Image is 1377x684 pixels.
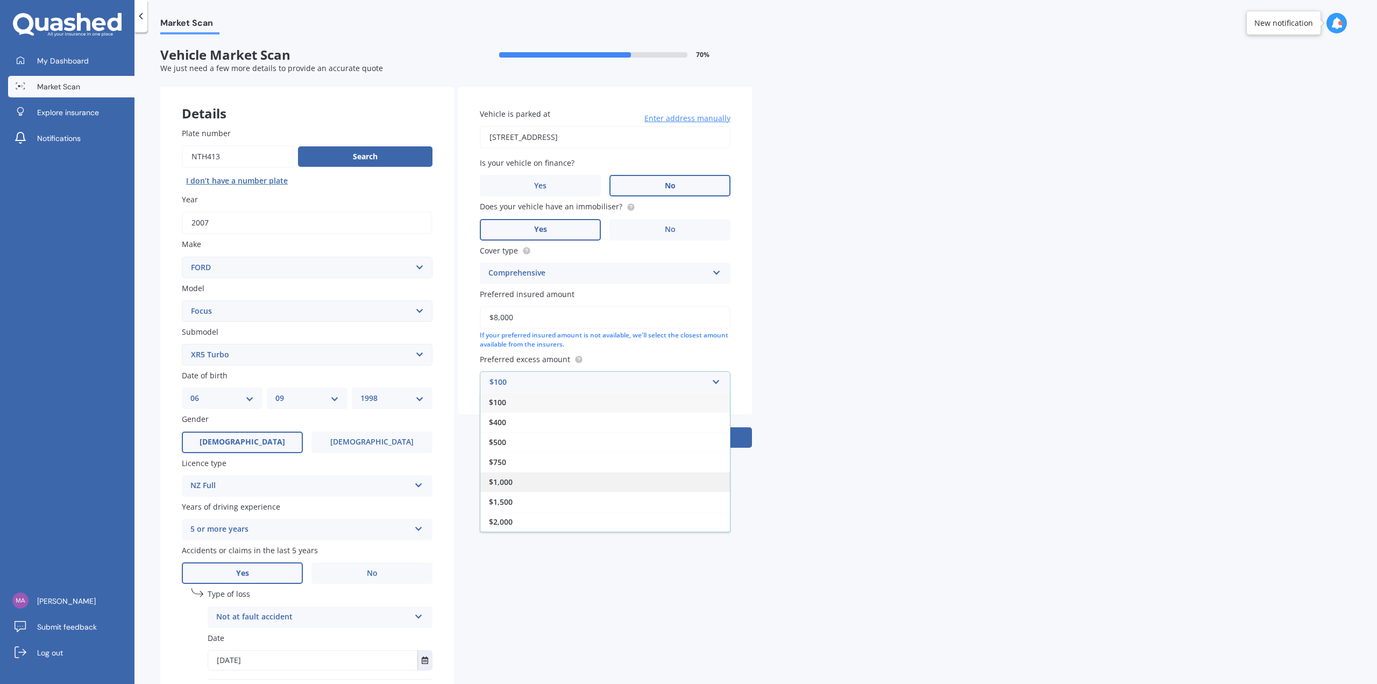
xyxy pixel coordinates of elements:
span: Vehicle is parked at [480,109,550,119]
span: Yes [236,569,249,578]
span: $400 [489,417,506,427]
span: $2,000 [489,517,513,527]
a: Notifications [8,128,134,149]
span: Years of driving experience [182,502,280,512]
span: Notifications [37,133,81,144]
span: Cover type [480,245,518,256]
span: Make [182,239,201,250]
div: NZ Full [190,479,410,492]
span: No [665,181,676,191]
img: ce672c799aa917512453b5c6f769bb07 [12,593,29,609]
span: My Dashboard [37,55,89,66]
span: [PERSON_NAME] [37,596,96,607]
div: Details [160,87,454,119]
span: Is your vehicle on finance? [480,158,574,168]
span: Enter address manually [644,113,730,124]
div: New notification [1254,18,1313,29]
span: Explore insurance [37,107,99,118]
span: Submit feedback [37,622,97,632]
span: Market Scan [37,81,80,92]
span: Does your vehicle have an immobiliser? [480,202,622,212]
span: Year [182,194,198,205]
span: Plate number [182,128,231,138]
button: I don’t have a number plate [182,172,292,189]
input: Enter amount [480,306,730,329]
button: Select date [417,651,432,670]
span: Preferred insured amount [480,289,574,299]
span: We just need a few more details to provide an accurate quote [160,63,383,73]
span: Vehicle Market Scan [160,47,456,63]
input: Enter plate number [182,145,294,168]
span: Licence type [182,458,226,468]
div: 5 or more years [190,523,410,536]
span: Log out [37,647,63,658]
a: My Dashboard [8,50,134,72]
span: Yes [534,181,546,191]
span: Type of loss [208,589,250,600]
span: [DEMOGRAPHIC_DATA] [200,438,285,447]
button: Search [298,146,432,167]
span: 70 % [696,51,709,59]
div: If your preferred insured amount is not available, we'll select the closest amount available from... [480,331,730,349]
span: No [367,569,378,578]
span: Market Scan [160,18,219,32]
a: Explore insurance [8,102,134,123]
a: [PERSON_NAME] [8,590,134,612]
span: $750 [489,457,506,467]
input: Enter address [480,126,730,149]
a: Submit feedback [8,616,134,638]
div: Comprehensive [488,267,708,280]
span: Submodel [182,327,218,337]
input: YYYY [182,211,432,234]
input: DD/MM/YYYY [208,651,417,670]
div: Not at fault accident [216,611,410,624]
span: Gender [182,414,209,425]
span: $500 [489,437,506,447]
span: Date of birth [182,370,228,380]
span: Model [182,283,204,293]
span: $1,500 [489,497,513,507]
span: Accidents or claims in the last 5 years [182,545,318,555]
a: Market Scan [8,76,134,97]
span: Preferred excess amount [480,354,570,364]
span: $1,000 [489,477,513,487]
a: Log out [8,642,134,664]
span: No [665,225,676,234]
span: Yes [534,225,547,234]
span: Date [208,633,224,643]
span: [DEMOGRAPHIC_DATA] [330,438,414,447]
span: $100 [489,397,506,407]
